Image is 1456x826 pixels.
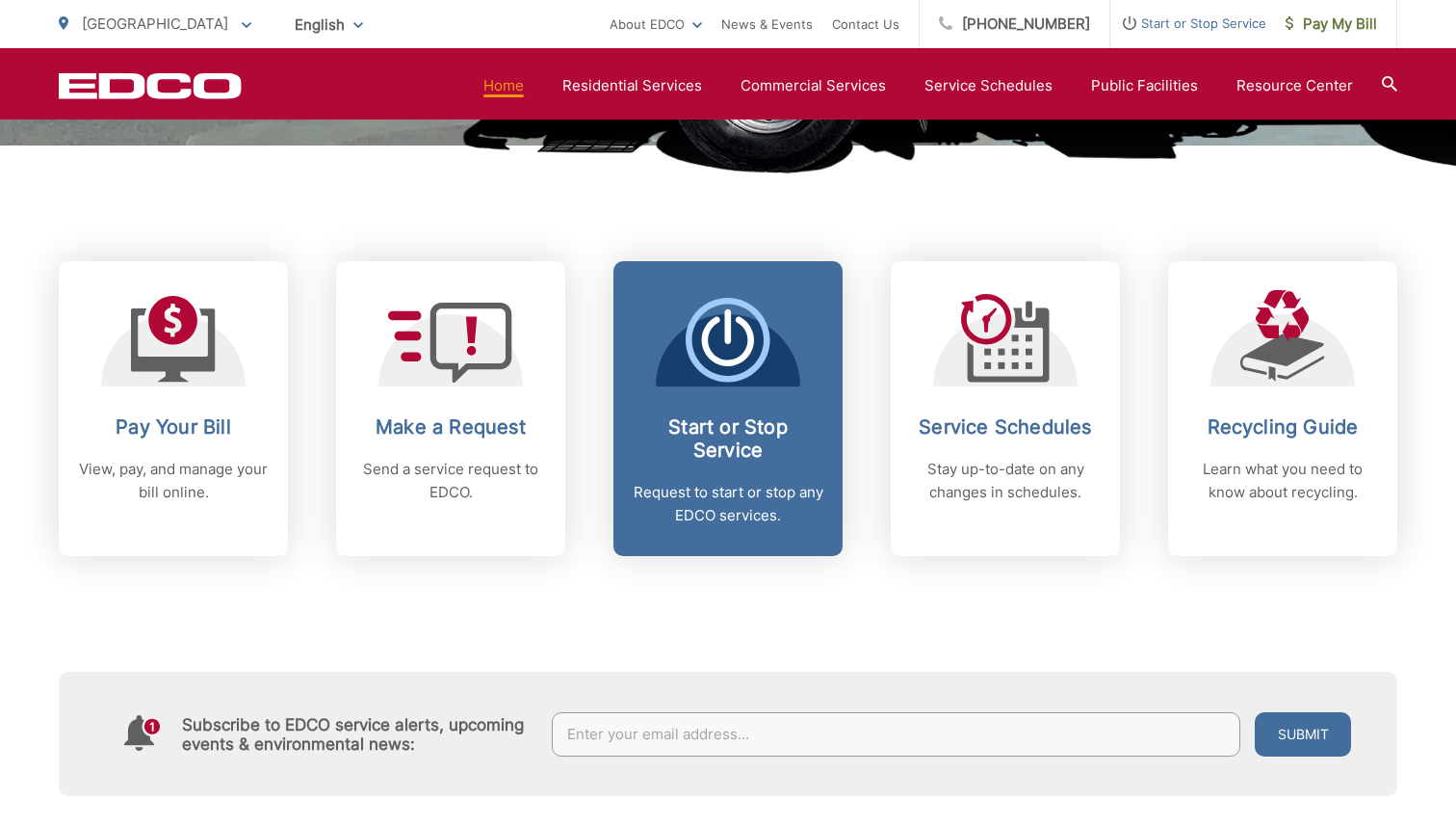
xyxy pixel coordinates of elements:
[721,13,813,36] a: News & Events
[280,8,377,41] span: English
[1187,415,1378,439] h2: Recycling Guide
[355,458,546,504] p: Send a service request to EDCO.
[924,74,1053,97] a: Service Schedules
[552,712,1241,757] input: Enter your email address...
[78,458,269,504] p: View, pay, and manage your bill online.
[1168,261,1397,556] a: Recycling Guide Learn what you need to know about recycling.
[59,72,242,99] a: EDCD logo. Return to the homepage.
[910,415,1101,439] h2: Service Schedules
[633,415,823,462] h2: Start or Stop Service
[610,13,702,36] a: About EDCO
[910,458,1101,504] p: Stay up-to-date on any changes in schedules.
[336,261,565,556] a: Make a Request Send a service request to EDCO.
[633,481,823,527] p: Request to start or stop any EDCO services.
[355,415,546,439] h2: Make a Request
[1255,712,1351,757] button: Submit
[832,13,899,36] a: Contact Us
[59,261,288,556] a: Pay Your Bill View, pay, and manage your bill online.
[741,74,886,97] a: Commercial Services
[1091,74,1198,97] a: Public Facilities
[82,14,228,33] span: [GEOGRAPHIC_DATA]
[1187,458,1378,504] p: Learn what you need to know about recycling.
[182,715,533,754] h4: Subscribe to EDCO service alerts, upcoming events & environmental news:
[562,74,702,97] a: Residential Services
[1236,74,1353,97] a: Resource Center
[1286,13,1377,36] span: Pay My Bill
[891,261,1120,556] a: Service Schedules Stay up-to-date on any changes in schedules.
[483,74,524,97] a: Home
[78,415,269,439] h2: Pay Your Bill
